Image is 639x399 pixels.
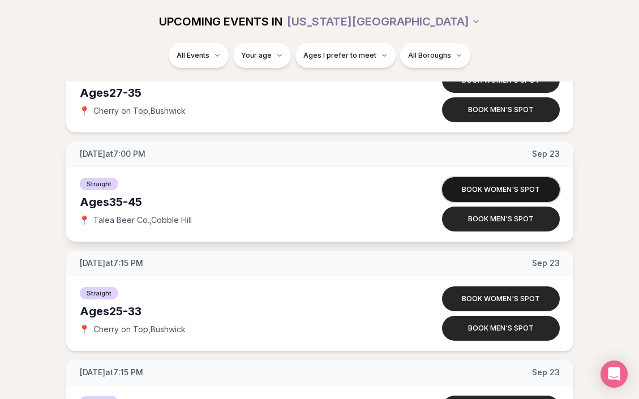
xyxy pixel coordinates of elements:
button: [US_STATE][GEOGRAPHIC_DATA] [287,9,481,34]
span: Sep 23 [532,367,560,378]
button: All Events [169,43,229,68]
div: Ages 27-35 [80,85,399,101]
span: 📍 [80,106,89,115]
span: Straight [80,287,118,299]
span: [DATE] at 7:00 PM [80,148,145,160]
span: Cherry on Top , Bushwick [93,324,186,335]
div: Ages 25-33 [80,303,399,319]
div: Open Intercom Messenger [601,361,628,388]
button: Your age [233,43,291,68]
span: All Events [177,51,209,60]
div: Ages 35-45 [80,194,399,210]
span: Talea Beer Co. , Cobble Hill [93,214,192,226]
span: Straight [80,178,118,190]
span: Sep 23 [532,258,560,269]
button: Book women's spot [442,177,560,202]
span: [DATE] at 7:15 PM [80,367,143,378]
span: Cherry on Top , Bushwick [93,105,186,117]
button: Book women's spot [442,286,560,311]
button: Book men's spot [442,316,560,341]
button: All Boroughs [400,43,470,68]
button: Book men's spot [442,207,560,231]
span: [DATE] at 7:15 PM [80,258,143,269]
button: Book men's spot [442,97,560,122]
span: All Boroughs [408,51,451,60]
span: UPCOMING EVENTS IN [159,14,282,29]
span: Ages I prefer to meet [303,51,376,60]
span: 📍 [80,216,89,225]
button: Ages I prefer to meet [295,43,396,68]
span: 📍 [80,325,89,334]
span: Sep 23 [532,148,560,160]
span: Your age [241,51,272,60]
